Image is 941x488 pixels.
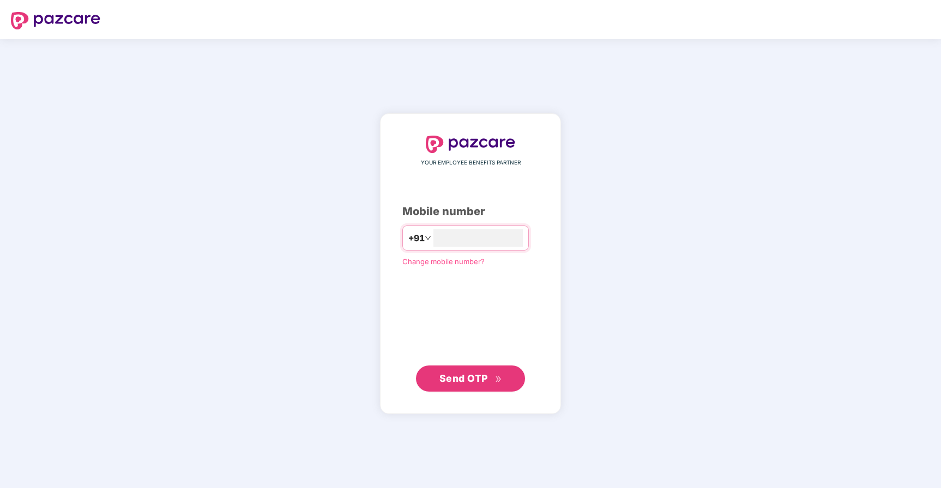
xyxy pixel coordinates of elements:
img: logo [11,12,100,29]
span: Send OTP [439,373,488,384]
span: double-right [495,376,502,383]
span: +91 [408,231,425,245]
button: Send OTPdouble-right [416,365,525,392]
a: Change mobile number? [402,257,485,266]
span: down [425,235,431,241]
span: YOUR EMPLOYEE BENEFITS PARTNER [421,158,521,167]
img: logo [426,136,515,153]
div: Mobile number [402,203,539,220]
